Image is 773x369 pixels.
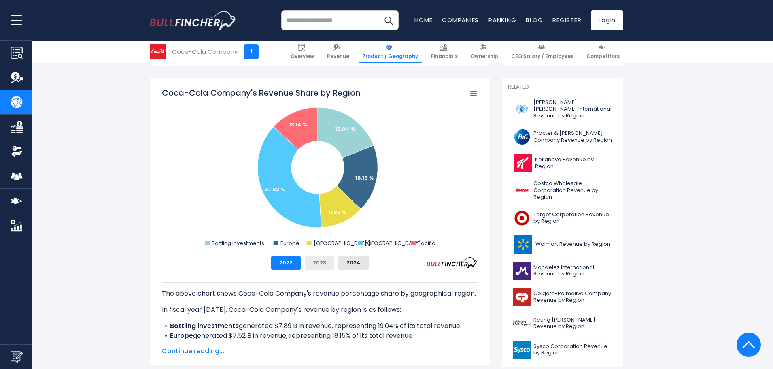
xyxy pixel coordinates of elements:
[338,256,369,270] button: 2024
[355,174,374,182] text: 18.15 %
[150,11,237,30] img: bullfincher logo
[359,41,422,63] a: Product / Geography
[511,53,573,60] span: CEO Salary / Employees
[508,97,617,122] a: [PERSON_NAME] [PERSON_NAME] International Revenue by Region
[488,16,516,24] a: Ranking
[508,233,617,256] a: Walmart Revenue by Region
[586,53,620,60] span: Competitors
[467,41,502,63] a: Ownership
[414,16,432,24] a: Home
[265,186,285,193] text: 37.82 %
[513,128,531,146] img: PG logo
[162,305,478,315] p: In fiscal year [DATE], Coca-Cola Company's revenue by region is as follows:
[513,154,533,172] img: K logo
[513,181,531,200] img: COST logo
[150,44,166,59] img: KO logo
[305,256,334,270] button: 2023
[508,84,617,91] p: Related
[513,314,531,333] img: KDP logo
[513,341,531,359] img: SYY logo
[442,16,479,24] a: Companies
[335,125,356,133] text: 19.04 %
[327,53,349,60] span: Revenue
[513,262,531,280] img: MDLZ logo
[170,341,242,350] b: [GEOGRAPHIC_DATA]
[533,264,612,278] span: Mondelez International Revenue by Region
[378,10,399,30] button: Search
[162,289,478,299] p: The above chart shows Coca-Cola Company's revenue percentage share by geographical region.
[170,321,239,331] b: Bottling investments
[508,312,617,335] a: Keurig [PERSON_NAME] Revenue by Region
[508,41,577,63] a: CEO Salary / Employees
[362,53,418,60] span: Product / Geography
[508,339,617,361] a: Sysco Corporation Revenue by Region
[533,211,612,225] span: Target Corporation Revenue by Region
[513,209,531,227] img: TGT logo
[591,10,623,30] a: Login
[471,53,498,60] span: Ownership
[583,41,623,63] a: Competitors
[526,16,543,24] a: Blog
[150,11,237,30] a: Go to homepage
[271,256,301,270] button: 2022
[162,321,478,331] li: generated $7.89 B in revenue, representing 19.04% of its total revenue.
[172,47,238,56] div: Coca-Cola Company
[533,290,612,304] span: Colgate-Palmolive Company Revenue by Region
[513,235,533,254] img: WMT logo
[508,207,617,229] a: Target Corporation Revenue by Region
[431,53,458,60] span: Financials
[533,99,612,120] span: [PERSON_NAME] [PERSON_NAME] International Revenue by Region
[533,343,612,357] span: Sysco Corporation Revenue by Region
[533,130,612,144] span: Procter & [PERSON_NAME] Company Revenue by Region
[244,44,259,59] a: +
[323,41,353,63] a: Revenue
[289,121,308,128] text: 13.14 %
[508,126,617,148] a: Procter & [PERSON_NAME] Company Revenue by Region
[212,239,264,247] text: Bottling investments
[535,241,610,248] span: Walmart Revenue by Region
[170,331,193,340] b: Europe
[280,239,299,247] text: Europe
[11,145,23,158] img: Ownership
[508,152,617,174] a: Kellanova Revenue by Region
[508,260,617,282] a: Mondelez International Revenue by Region
[513,100,531,118] img: PM logo
[535,156,612,170] span: Kellanova Revenue by Region
[552,16,581,24] a: Register
[513,288,531,306] img: CL logo
[365,239,421,247] text: [GEOGRAPHIC_DATA]
[508,178,617,203] a: Costco Wholesale Corporation Revenue by Region
[162,87,360,98] tspan: Coca-Cola Company's Revenue Share by Region
[508,286,617,308] a: Colgate-Palmolive Company Revenue by Region
[162,331,478,341] li: generated $7.52 B in revenue, representing 18.15% of its total revenue.
[162,341,478,350] li: generated $4.91 B in revenue, representing 11.85% of its total revenue.
[287,41,318,63] a: Overview
[533,180,612,201] span: Costco Wholesale Corporation Revenue by Region
[162,346,478,356] span: Continue reading...
[162,87,478,249] svg: Coca-Cola Company's Revenue Share by Region
[427,41,461,63] a: Financials
[291,53,314,60] span: Overview
[533,317,612,331] span: Keurig [PERSON_NAME] Revenue by Region
[418,239,435,247] text: Pacific
[328,209,347,216] text: 11.85 %
[314,239,370,247] text: [GEOGRAPHIC_DATA]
